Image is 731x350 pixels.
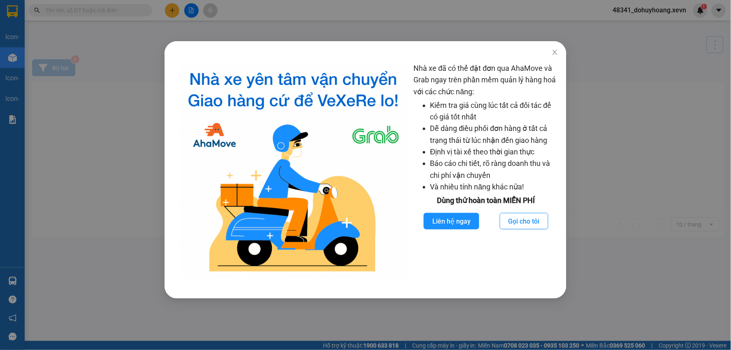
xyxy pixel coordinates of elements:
button: Liên hệ ngay [424,213,479,229]
button: Gọi cho tôi [500,213,548,229]
li: Kiểm tra giá cùng lúc tất cả đối tác để có giá tốt nhất [430,100,559,123]
div: Dùng thử hoàn toàn MIỄN PHÍ [414,195,559,206]
button: Close [543,41,566,64]
li: Dễ dàng điều phối đơn hàng ở tất cả trạng thái từ lúc nhận đến giao hàng [430,123,559,146]
li: Báo cáo chi tiết, rõ ràng doanh thu và chi phí vận chuyển [430,158,559,181]
li: Định vị tài xế theo thời gian thực [430,146,559,158]
div: Nhà xe đã có thể đặt đơn qua AhaMove và Grab ngay trên phần mềm quản lý hàng hoá với các chức năng: [414,63,559,278]
span: close [552,49,558,56]
span: Gọi cho tôi [508,216,540,226]
span: Liên hệ ngay [432,216,471,226]
img: logo [179,63,407,278]
li: Và nhiều tính năng khác nữa! [430,181,559,193]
